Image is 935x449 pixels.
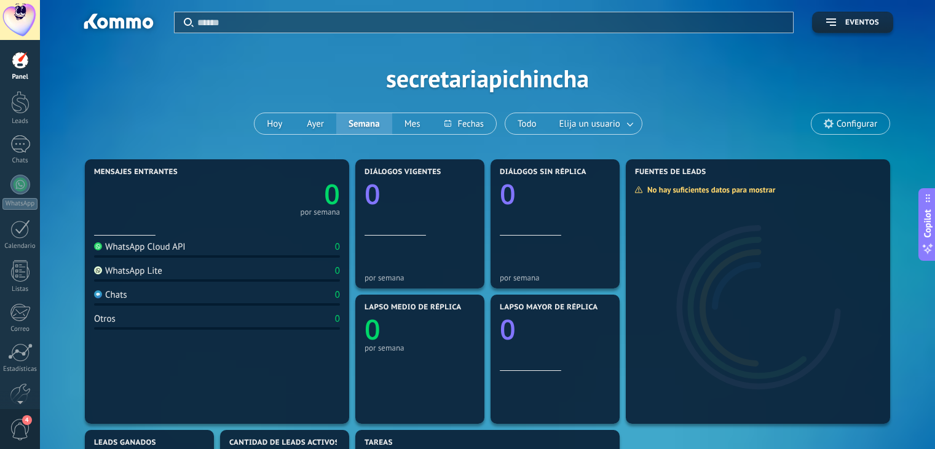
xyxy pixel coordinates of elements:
[94,168,178,177] span: Mensajes entrantes
[921,210,934,238] span: Copilot
[335,241,340,253] div: 0
[500,175,516,213] text: 0
[500,273,610,282] div: por semana
[365,303,462,312] span: Lapso medio de réplica
[365,175,381,213] text: 0
[336,113,392,134] button: Semana
[2,73,38,81] div: Panel
[2,157,38,165] div: Chats
[557,116,623,132] span: Elija un usuario
[254,113,294,134] button: Hoy
[2,285,38,293] div: Listas
[432,113,495,134] button: Fechas
[335,265,340,277] div: 0
[229,439,339,447] span: Cantidad de leads activos
[365,343,475,352] div: por semana
[94,241,186,253] div: WhatsApp Cloud API
[94,266,102,274] img: WhatsApp Lite
[812,12,893,33] button: Eventos
[549,113,642,134] button: Elija un usuario
[94,313,116,325] div: Otros
[392,113,433,134] button: Mes
[2,242,38,250] div: Calendario
[845,18,879,27] span: Eventos
[94,290,102,298] img: Chats
[365,168,441,177] span: Diálogos vigentes
[324,175,340,213] text: 0
[2,117,38,125] div: Leads
[365,273,475,282] div: por semana
[500,168,586,177] span: Diálogos sin réplica
[94,242,102,250] img: WhatsApp Cloud API
[837,119,877,129] span: Configurar
[505,113,549,134] button: Todo
[634,185,784,195] div: No hay suficientes datos para mostrar
[2,365,38,373] div: Estadísticas
[500,303,598,312] span: Lapso mayor de réplica
[217,175,340,213] a: 0
[94,289,127,301] div: Chats
[500,311,516,348] text: 0
[94,439,156,447] span: Leads ganados
[365,311,381,348] text: 0
[335,313,340,325] div: 0
[365,439,393,447] span: Tareas
[94,265,162,277] div: WhatsApp Lite
[2,198,37,210] div: WhatsApp
[294,113,336,134] button: Ayer
[635,168,706,177] span: Fuentes de leads
[300,209,340,215] div: por semana
[22,415,32,425] span: 4
[335,289,340,301] div: 0
[2,325,38,333] div: Correo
